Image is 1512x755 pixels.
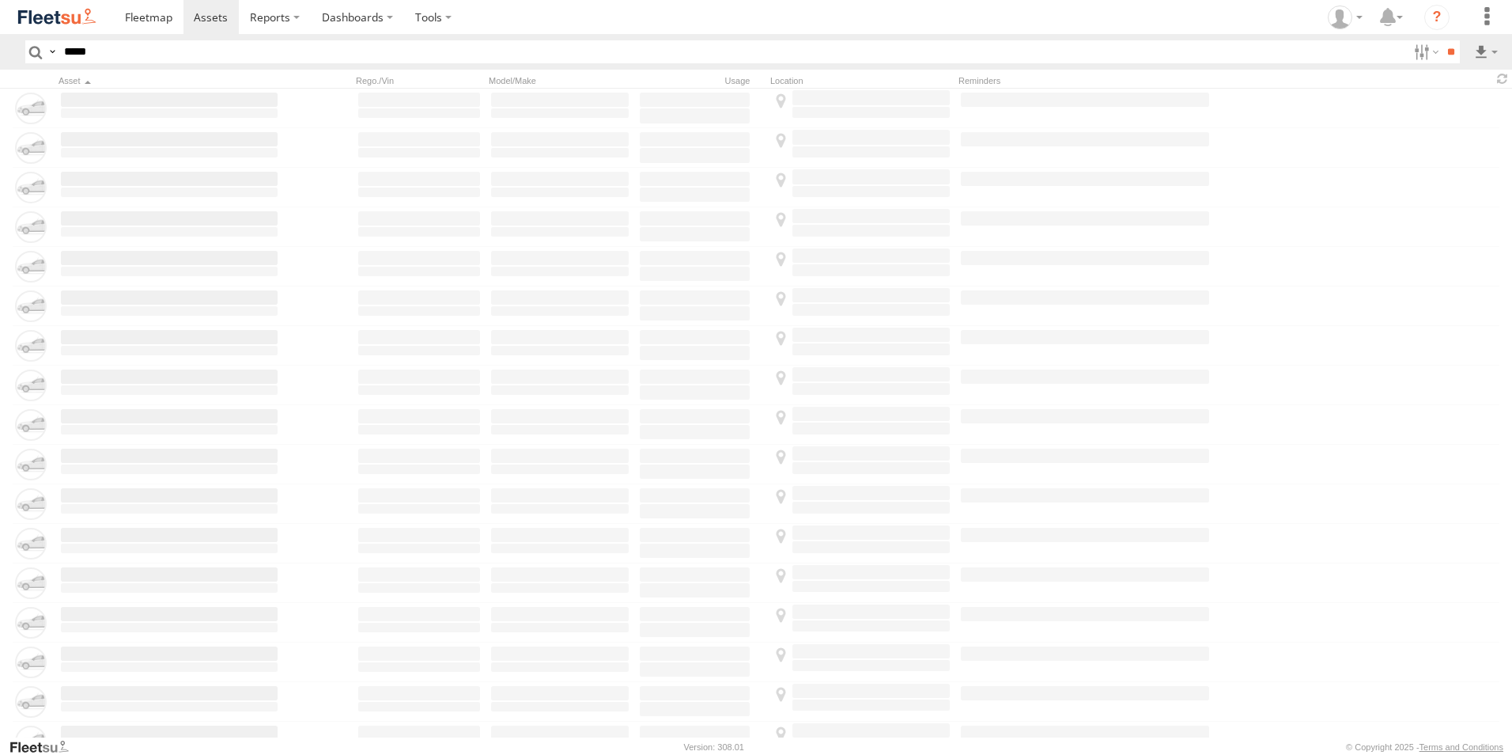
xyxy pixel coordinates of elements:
[958,75,1211,86] div: Reminders
[637,75,764,86] div: Usage
[9,739,81,755] a: Visit our Website
[489,75,631,86] div: Model/Make
[1419,742,1503,752] a: Terms and Conditions
[1322,6,1368,29] div: Cristy Hull
[1346,742,1503,752] div: © Copyright 2025 -
[59,75,280,86] div: Click to Sort
[46,40,59,63] label: Search Query
[1493,71,1512,86] span: Refresh
[1408,40,1442,63] label: Search Filter Options
[1424,5,1450,30] i: ?
[684,742,744,752] div: Version: 308.01
[1472,40,1499,63] label: Export results as...
[356,75,482,86] div: Rego./Vin
[770,75,952,86] div: Location
[16,6,98,28] img: fleetsu-logo-horizontal.svg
